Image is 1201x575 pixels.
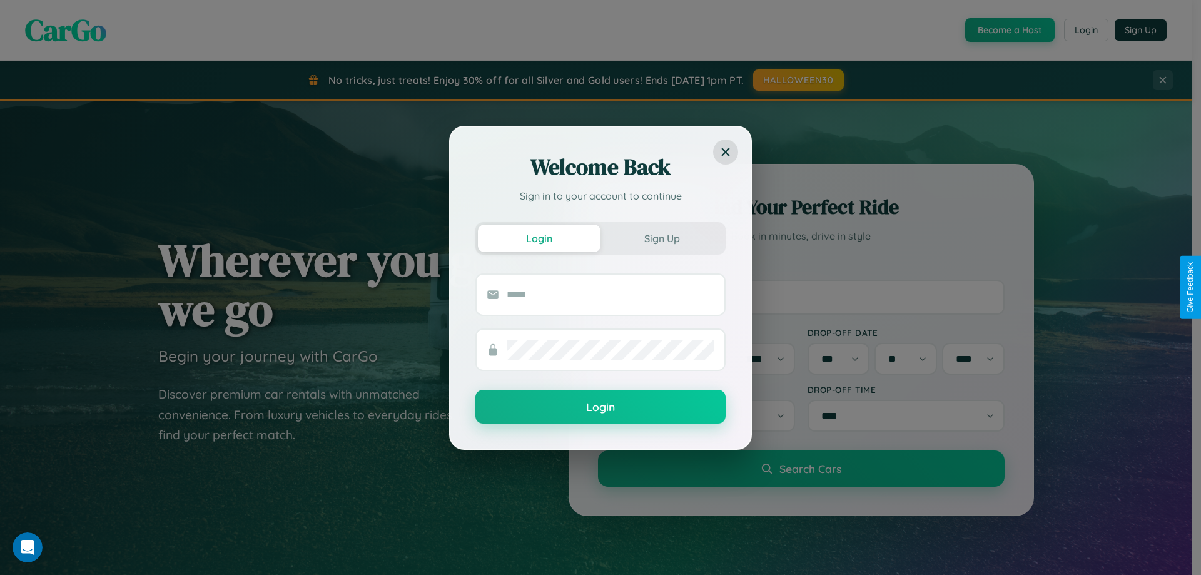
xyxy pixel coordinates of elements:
[475,390,726,424] button: Login
[1186,262,1195,313] div: Give Feedback
[475,152,726,182] h2: Welcome Back
[13,532,43,562] iframe: Intercom live chat
[475,188,726,203] p: Sign in to your account to continue
[478,225,600,252] button: Login
[600,225,723,252] button: Sign Up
